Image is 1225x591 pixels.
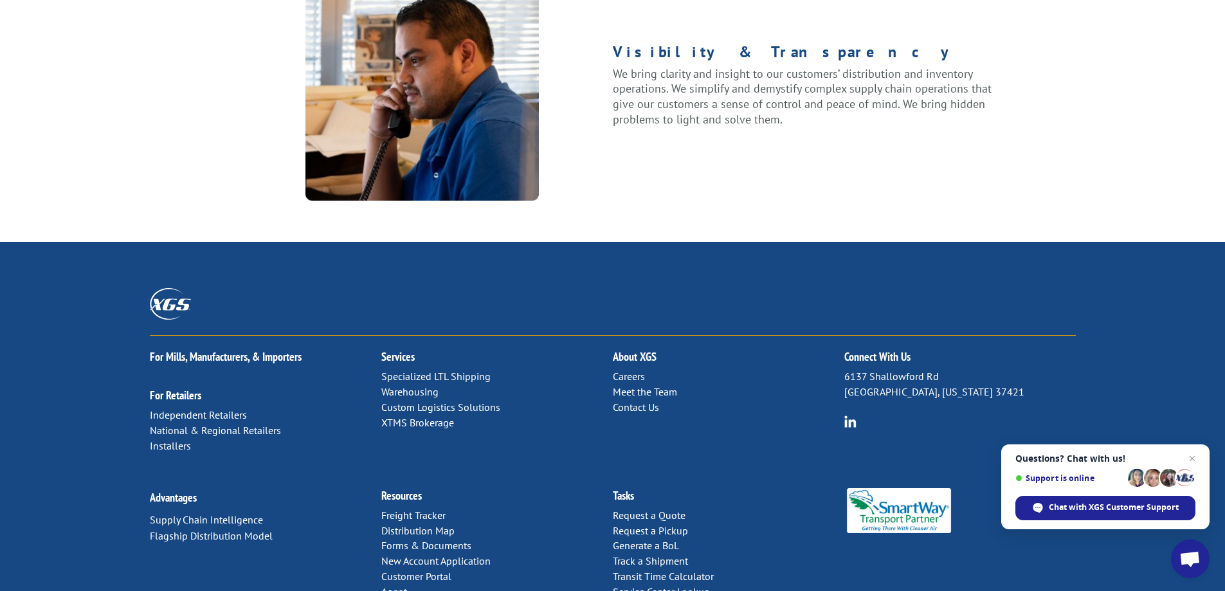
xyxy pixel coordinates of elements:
a: Warehousing [381,385,439,398]
p: 6137 Shallowford Rd [GEOGRAPHIC_DATA], [US_STATE] 37421 [844,369,1076,400]
a: Generate a BoL [613,539,679,552]
a: Careers [613,370,645,383]
h1: Visibility & Transparency [613,44,994,66]
span: Support is online [1015,473,1123,483]
div: Open chat [1171,540,1210,578]
a: Supply Chain Intelligence [150,513,263,526]
a: Request a Quote [613,509,685,522]
a: Distribution Map [381,524,455,537]
a: Contact Us [613,401,659,414]
a: New Account Application [381,554,491,567]
a: Specialized LTL Shipping [381,370,491,383]
a: For Mills, Manufacturers, & Importers [150,349,302,364]
a: Flagship Distribution Model [150,529,273,542]
a: Forms & Documents [381,539,471,552]
span: Questions? Chat with us! [1015,453,1195,464]
a: For Retailers [150,388,201,403]
a: Request a Pickup [613,524,688,537]
img: group-6 [844,415,857,428]
span: Chat with XGS Customer Support [1049,502,1179,513]
a: Installers [150,439,191,452]
h2: Connect With Us [844,351,1076,369]
a: Track a Shipment [613,554,688,567]
p: We bring clarity and insight to our customers’ distribution and inventory operations. We simplify... [613,66,994,127]
h2: Tasks [613,490,844,508]
a: Meet the Team [613,385,677,398]
a: About XGS [613,349,657,364]
a: XTMS Brokerage [381,416,454,429]
a: Services [381,349,415,364]
img: Smartway_Logo [844,488,954,533]
a: Independent Retailers [150,408,247,421]
a: Resources [381,488,422,503]
a: Transit Time Calculator [613,570,714,583]
a: Custom Logistics Solutions [381,401,500,414]
img: XGS_Logos_ALL_2024_All_White [150,288,191,320]
a: National & Regional Retailers [150,424,281,437]
div: Chat with XGS Customer Support [1015,496,1195,520]
a: Customer Portal [381,570,451,583]
a: Freight Tracker [381,509,446,522]
a: Advantages [150,490,197,505]
span: Close chat [1184,451,1200,466]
